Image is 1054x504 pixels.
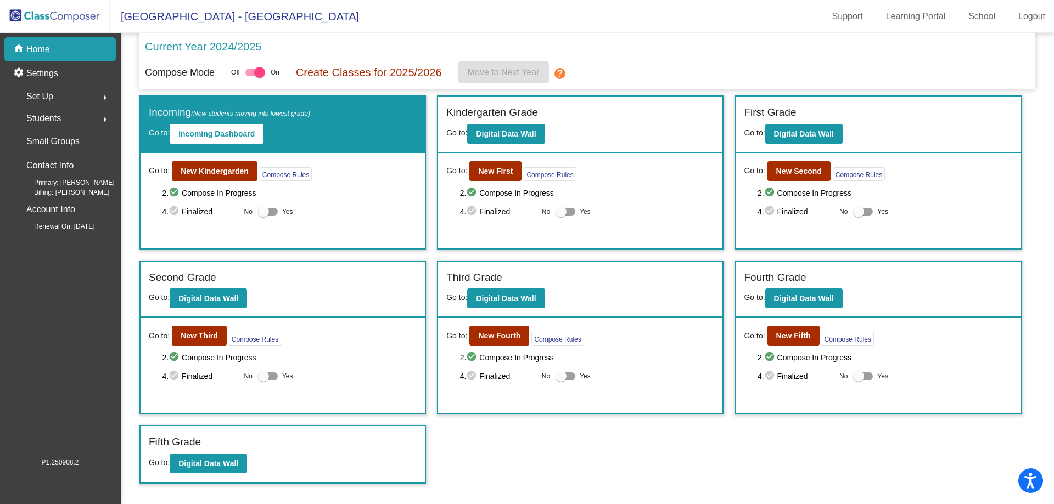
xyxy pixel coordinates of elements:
span: Set Up [26,89,53,104]
b: Digital Data Wall [476,294,536,303]
button: New Fifth [767,326,820,346]
span: 4. Finalized [460,205,536,218]
mat-icon: check_circle [764,351,777,364]
span: Yes [877,370,888,383]
button: Digital Data Wall [170,288,247,308]
span: Go to: [149,165,170,177]
mat-icon: check_circle [466,351,479,364]
span: No [542,371,550,381]
mat-icon: check_circle [764,370,777,383]
p: Small Groups [26,134,80,149]
label: Incoming [149,105,310,121]
span: Go to: [149,458,170,467]
button: Incoming Dashboard [170,124,263,144]
span: On [271,67,279,77]
p: Current Year 2024/2025 [145,38,261,55]
span: No [839,207,848,217]
span: 2. Compose In Progress [162,351,417,364]
p: Settings [26,67,58,80]
mat-icon: check_circle [169,205,182,218]
a: School [960,8,1004,25]
mat-icon: home [13,43,26,56]
button: Move to Next Year [458,61,549,83]
mat-icon: help [553,67,567,80]
a: Support [823,8,872,25]
mat-icon: check_circle [169,186,182,200]
p: Create Classes for 2025/2026 [296,64,442,81]
span: 2. Compose In Progress [758,351,1012,364]
p: Contact Info [26,158,74,173]
span: Go to: [149,293,170,302]
span: 4. Finalized [162,370,238,383]
p: Compose Mode [145,65,215,80]
label: Kindergarten Grade [446,105,538,121]
span: [GEOGRAPHIC_DATA] - [GEOGRAPHIC_DATA] [110,8,359,25]
span: No [542,207,550,217]
button: Compose Rules [260,167,312,181]
b: New First [478,167,513,175]
span: Off [231,67,240,77]
a: Logout [1010,8,1054,25]
span: 2. Compose In Progress [460,351,715,364]
span: Go to: [744,330,765,342]
span: 4. Finalized [758,370,834,383]
button: Digital Data Wall [765,124,843,144]
span: (New students moving into lowest grade) [191,110,310,117]
b: New Third [181,331,218,340]
b: New Kindergarden [181,167,249,175]
span: 4. Finalized [460,370,536,383]
label: Second Grade [149,270,216,286]
button: Compose Rules [531,332,584,346]
mat-icon: check_circle [764,186,777,200]
span: Yes [282,370,293,383]
b: New Second [776,167,822,175]
button: Compose Rules [822,332,874,346]
button: Digital Data Wall [765,288,843,308]
span: 2. Compose In Progress [162,186,417,200]
b: Digital Data Wall [178,294,238,303]
span: No [839,371,848,381]
span: 2. Compose In Progress [758,186,1012,200]
p: Account Info [26,202,75,217]
span: Move to Next Year [468,67,540,77]
span: Students [26,111,61,126]
b: Digital Data Wall [178,459,238,468]
button: New Kindergarden [172,161,257,181]
span: Go to: [149,128,170,137]
mat-icon: check_circle [764,205,777,218]
label: Fifth Grade [149,434,201,450]
span: Renewal On: [DATE] [16,222,94,231]
span: Yes [580,370,591,383]
span: Billing: [PERSON_NAME] [16,188,109,197]
label: Third Grade [446,270,502,286]
span: Go to: [446,293,467,302]
b: Digital Data Wall [774,129,834,138]
span: Go to: [446,165,467,177]
b: New Fifth [776,331,811,340]
mat-icon: check_circle [466,186,479,200]
button: Digital Data Wall [170,454,247,473]
span: No [244,207,253,217]
button: New Third [172,326,227,346]
span: Go to: [446,128,467,137]
button: New Second [767,161,831,181]
button: Compose Rules [229,332,281,346]
b: New Fourth [478,331,520,340]
span: No [244,371,253,381]
span: 4. Finalized [758,205,834,218]
b: Incoming Dashboard [178,129,255,138]
label: Fourth Grade [744,270,806,286]
span: Yes [580,205,591,218]
mat-icon: arrow_right [98,91,111,104]
span: Go to: [744,128,765,137]
b: Digital Data Wall [774,294,834,303]
mat-icon: settings [13,67,26,80]
a: Learning Portal [877,8,955,25]
span: Go to: [744,165,765,177]
button: Digital Data Wall [467,124,545,144]
button: Digital Data Wall [467,288,545,308]
p: Home [26,43,50,56]
b: Digital Data Wall [476,129,536,138]
span: Yes [877,205,888,218]
label: First Grade [744,105,796,121]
